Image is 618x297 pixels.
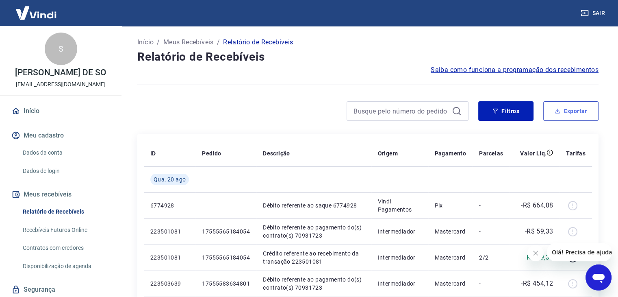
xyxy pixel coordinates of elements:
[547,243,611,261] iframe: Mensagem da empresa
[525,227,553,236] p: -R$ 59,33
[378,227,422,236] p: Intermediador
[479,280,503,288] p: -
[154,175,186,183] span: Qua, 20 ago
[479,149,503,157] p: Parcelas
[435,280,466,288] p: Mastercard
[378,253,422,262] p: Intermediador
[20,203,112,220] a: Relatório de Recebíveis
[150,253,189,262] p: 223501081
[435,227,466,236] p: Mastercard
[202,227,250,236] p: 17555565184054
[353,105,449,117] input: Busque pelo número do pedido
[15,68,106,77] p: [PERSON_NAME] DE SO
[45,33,77,65] div: S
[157,37,160,47] p: /
[378,149,398,157] p: Origem
[20,258,112,275] a: Disponibilização de agenda
[202,280,250,288] p: 17555583634801
[20,144,112,161] a: Dados da conta
[150,227,189,236] p: 223501081
[431,65,598,75] a: Saiba como funciona a programação dos recebimentos
[202,149,221,157] p: Pedido
[585,264,611,290] iframe: Botão para abrir a janela de mensagens
[263,275,365,292] p: Débito referente ao pagamento do(s) contrato(s) 70931723
[16,80,106,89] p: [EMAIL_ADDRESS][DOMAIN_NAME]
[20,222,112,238] a: Recebíveis Futuros Online
[223,37,293,47] p: Relatório de Recebíveis
[521,201,553,210] p: -R$ 664,08
[10,186,112,203] button: Meus recebíveis
[479,253,503,262] p: 2/2
[20,240,112,256] a: Contratos com credores
[5,6,68,12] span: Olá! Precisa de ajuda?
[478,101,533,121] button: Filtros
[150,149,156,157] p: ID
[150,280,189,288] p: 223503639
[527,245,544,261] iframe: Fechar mensagem
[10,102,112,120] a: Início
[579,6,608,21] button: Sair
[479,227,503,236] p: -
[137,49,598,65] h4: Relatório de Recebíveis
[217,37,220,47] p: /
[378,280,422,288] p: Intermediador
[521,279,553,288] p: -R$ 454,12
[163,37,214,47] a: Meus Recebíveis
[10,127,112,144] button: Meu cadastro
[10,0,63,25] img: Vindi
[263,249,365,266] p: Crédito referente ao recebimento da transação 223501081
[435,201,466,210] p: Pix
[520,149,546,157] p: Valor Líq.
[527,253,553,262] p: R$ 59,33
[543,101,598,121] button: Exportar
[435,149,466,157] p: Pagamento
[202,253,250,262] p: 17555565184054
[435,253,466,262] p: Mastercard
[20,163,112,179] a: Dados de login
[566,149,585,157] p: Tarifas
[150,201,189,210] p: 6774928
[137,37,154,47] a: Início
[263,201,365,210] p: Débito referente ao saque 6774928
[263,149,290,157] p: Descrição
[378,197,422,214] p: Vindi Pagamentos
[263,223,365,240] p: Débito referente ao pagamento do(s) contrato(s) 70931723
[479,201,503,210] p: -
